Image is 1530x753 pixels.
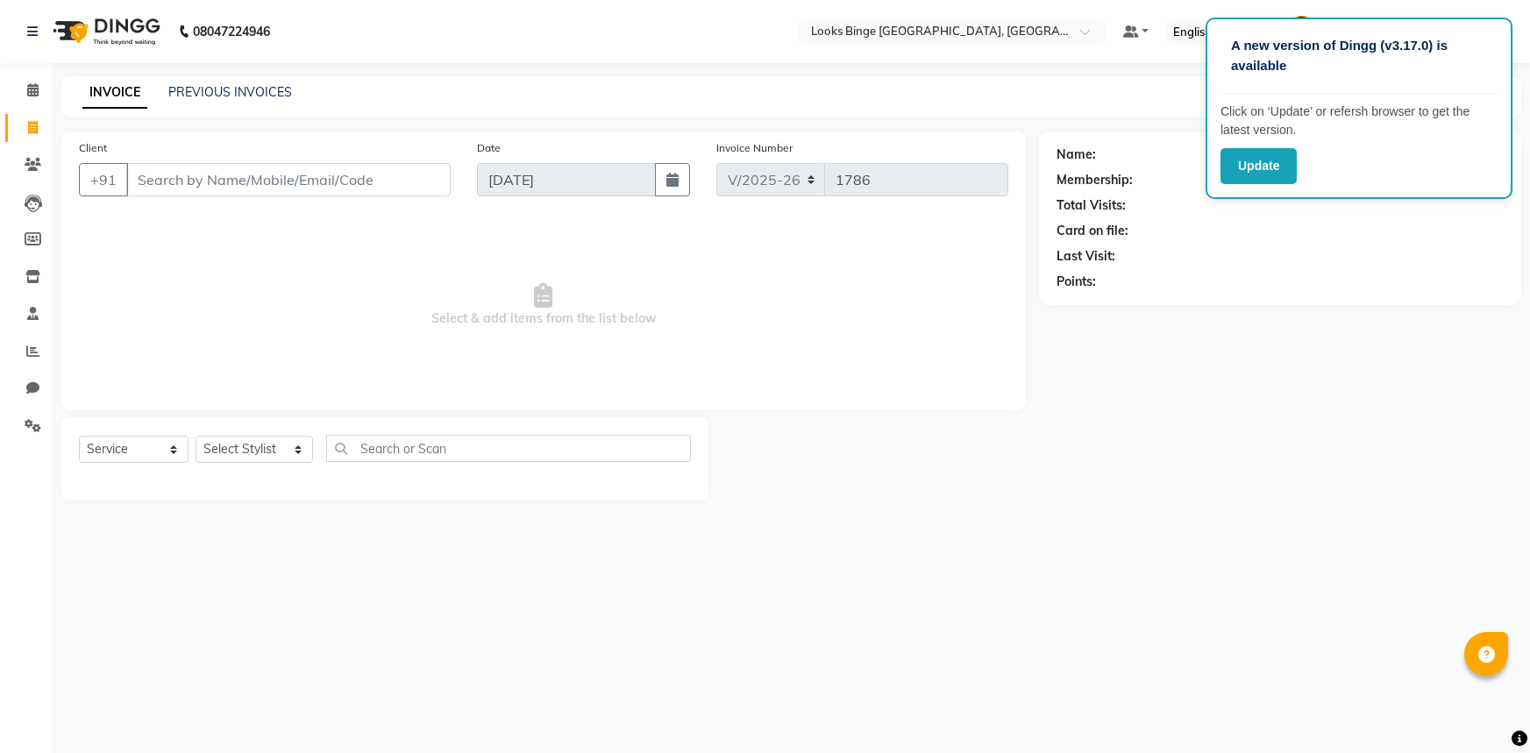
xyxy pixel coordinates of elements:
a: PREVIOUS INVOICES [168,84,292,100]
img: Looks Binge Noida Sector-62 [1286,16,1317,46]
p: Click on ‘Update’ or refersh browser to get the latest version. [1220,103,1498,139]
b: 08047224946 [193,7,270,56]
label: Client [79,140,107,156]
input: Search by Name/Mobile/Email/Code [126,163,451,196]
div: Card on file: [1057,222,1128,240]
div: Membership: [1057,171,1133,189]
div: Total Visits: [1057,196,1126,215]
img: logo [45,7,165,56]
a: INVOICE [82,77,147,109]
div: Last Visit: [1057,247,1115,266]
div: Name: [1057,146,1096,164]
div: Points: [1057,273,1096,291]
label: Date [477,140,501,156]
button: Update [1220,148,1297,184]
button: +91 [79,163,128,196]
label: Invoice Number [716,140,793,156]
input: Search or Scan [326,435,691,462]
iframe: chat widget [1456,683,1512,735]
p: A new version of Dingg (v3.17.0) is available [1231,36,1487,75]
span: Select & add items from the list below [79,217,1008,393]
